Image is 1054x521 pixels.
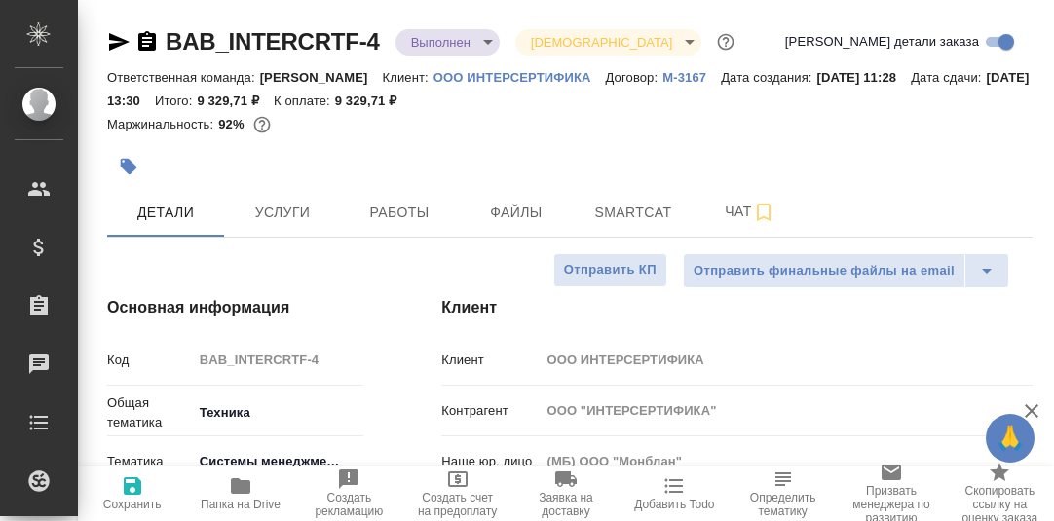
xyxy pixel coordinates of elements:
[107,70,260,85] p: Ответственная команда:
[107,452,193,471] p: Тематика
[740,491,825,518] span: Определить тематику
[441,296,1033,319] h4: Клиент
[218,117,248,131] p: 92%
[694,260,955,282] span: Отправить финальные файлы на email
[193,445,369,478] div: Системы менеджмента качества
[103,498,162,511] span: Сохранить
[193,346,364,374] input: Пустое поле
[721,70,816,85] p: Дата создания:
[78,466,186,521] button: Сохранить
[683,253,965,288] button: Отправить финальные файлы на email
[107,296,363,319] h4: Основная информация
[621,466,729,521] button: Добавить Todo
[249,112,275,137] button: 620.21 RUB;
[752,201,775,224] svg: Подписаться
[994,418,1027,459] span: 🙏
[634,498,714,511] span: Добавить Todo
[837,466,945,521] button: Призвать менеджера по развитию
[586,201,680,225] span: Smartcat
[405,34,476,51] button: Выполнен
[260,70,383,85] p: [PERSON_NAME]
[193,396,369,429] div: Техника
[441,452,540,471] p: Наше юр. лицо
[119,201,212,225] span: Детали
[335,93,412,108] p: 9 329,71 ₽
[201,498,281,511] span: Папка на Drive
[107,393,193,432] p: Общая тематика
[683,253,1009,288] div: split button
[135,30,159,54] button: Скопировать ссылку
[353,201,446,225] span: Работы
[307,491,392,518] span: Создать рекламацию
[470,201,563,225] span: Файлы
[713,29,738,55] button: Доп статусы указывают на важность/срочность заказа
[433,68,606,85] a: ООО ИНТЕРСЕРТИФИКА
[197,93,274,108] p: 9 329,71 ₽
[166,28,380,55] a: BAB_INTERCRTF-4
[946,466,1054,521] button: Скопировать ссылку на оценку заказа
[107,30,131,54] button: Скопировать ссылку для ЯМессенджера
[606,70,663,85] p: Договор:
[817,70,912,85] p: [DATE] 11:28
[236,201,329,225] span: Услуги
[415,491,500,518] span: Создать счет на предоплату
[107,351,193,370] p: Код
[986,414,1035,463] button: 🙏
[729,466,837,521] button: Определить тематику
[703,200,797,224] span: Чат
[662,70,721,85] p: М-3167
[403,466,511,521] button: Создать счет на предоплату
[395,29,500,56] div: Выполнен
[540,447,1033,475] input: Пустое поле
[295,466,403,521] button: Создать рекламацию
[523,491,608,518] span: Заявка на доставку
[785,32,979,52] span: [PERSON_NAME] детали заказа
[274,93,335,108] p: К оплате:
[564,259,657,281] span: Отправить КП
[441,351,540,370] p: Клиент
[540,396,1033,425] input: Пустое поле
[441,401,540,421] p: Контрагент
[107,145,150,188] button: Добавить тэг
[525,34,678,51] button: [DEMOGRAPHIC_DATA]
[553,253,667,287] button: Отправить КП
[433,70,606,85] p: ООО ИНТЕРСЕРТИФИКА
[107,117,218,131] p: Маржинальность:
[155,93,197,108] p: Итого:
[662,68,721,85] a: М-3167
[515,29,701,56] div: Выполнен
[383,70,433,85] p: Клиент:
[911,70,986,85] p: Дата сдачи:
[540,346,1033,374] input: Пустое поле
[511,466,620,521] button: Заявка на доставку
[186,466,294,521] button: Папка на Drive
